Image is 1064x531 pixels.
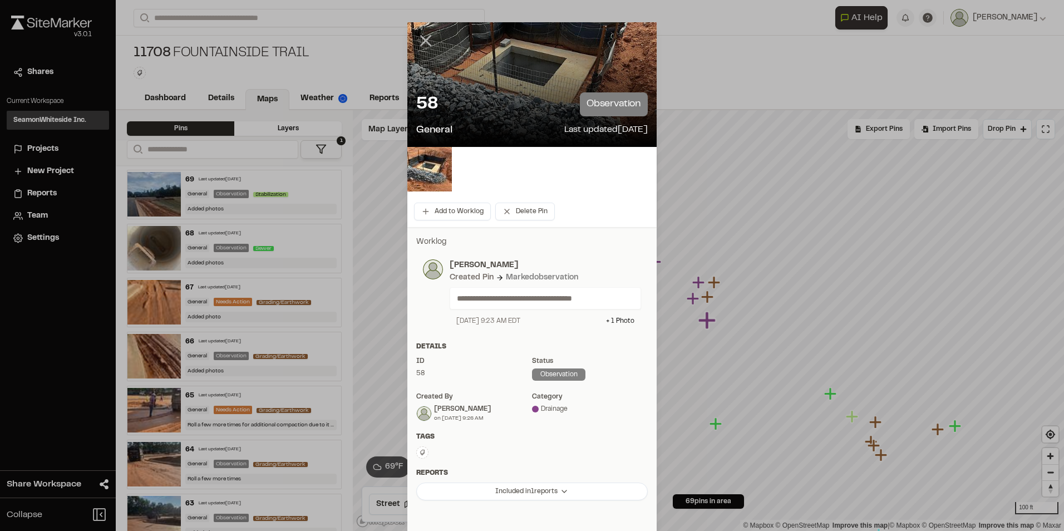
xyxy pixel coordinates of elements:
div: Status [532,356,648,366]
div: ID [416,356,532,366]
div: category [532,392,648,402]
p: General [416,123,452,138]
button: Add to Worklog [414,203,491,220]
div: + 1 Photo [606,316,634,326]
img: photo [423,259,443,279]
p: Worklog [416,236,648,248]
button: Included in1reports [416,483,648,500]
div: Created by [416,392,532,402]
p: 58 [416,94,437,116]
div: [DATE] 9:23 AM EDT [456,316,520,326]
div: Created Pin [450,272,494,284]
div: Reports [416,468,648,478]
p: [PERSON_NAME] [450,259,641,272]
div: observation [532,368,585,381]
div: Tags [416,432,648,442]
div: on [DATE] 9:26 AM [434,414,491,422]
div: Marked observation [506,272,578,284]
img: file [407,147,452,191]
div: [PERSON_NAME] [434,404,491,414]
div: Details [416,342,648,352]
div: 58 [416,368,532,378]
img: Raphael Betit [417,406,431,421]
button: Delete Pin [495,203,555,220]
span: Included in 1 reports [495,486,558,496]
div: Drainage [532,404,648,414]
button: Edit Tags [416,446,428,459]
p: Last updated [DATE] [564,123,648,138]
p: observation [580,92,648,116]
